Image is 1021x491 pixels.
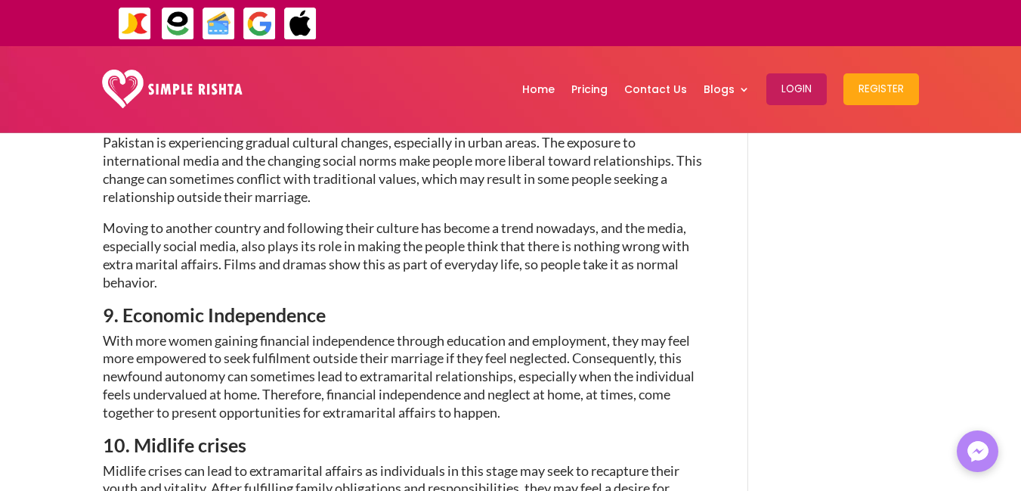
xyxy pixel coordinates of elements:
[243,7,277,41] img: GooglePay-icon
[522,50,555,129] a: Home
[103,332,695,421] span: With more women gaining financial independence through education and employment, they may feel mo...
[103,134,702,204] span: Pakistan is experiencing gradual cultural changes, especially in urban areas. The exposure to int...
[843,73,919,105] button: Register
[704,50,750,129] a: Blogs
[571,50,608,129] a: Pricing
[843,50,919,129] a: Register
[202,7,236,41] img: Credit Cards
[283,7,317,41] img: ApplePay-icon
[963,437,993,467] img: Messenger
[103,219,689,290] span: Moving to another country and following their culture has become a trend nowadays, and the media,...
[766,73,827,105] button: Login
[103,303,326,326] span: 9. Economic Independence
[161,7,195,41] img: EasyPaisa-icon
[624,50,687,129] a: Contact Us
[103,434,246,456] span: 10. Midlife crises
[766,50,827,129] a: Login
[118,7,152,41] img: JazzCash-icon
